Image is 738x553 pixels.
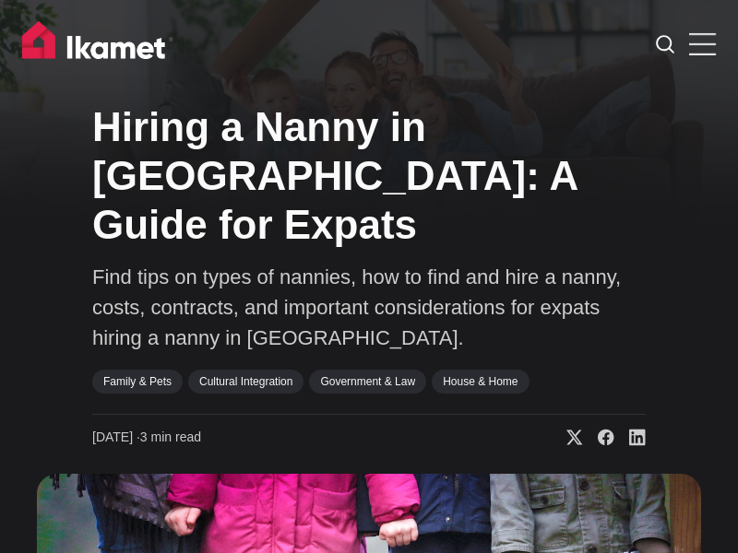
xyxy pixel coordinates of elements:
[583,429,614,447] a: Share on Facebook
[92,429,140,444] span: [DATE] ∙
[614,429,646,447] a: Share on Linkedin
[309,370,426,394] a: Government & Law
[92,370,183,394] a: Family & Pets
[552,429,583,447] a: Share on X
[92,429,201,447] time: 3 min read
[92,262,646,353] p: Find tips on types of nannies, how to find and hire a nanny, costs, contracts, and important cons...
[188,370,304,394] a: Cultural Integration
[432,370,529,394] a: House & Home
[22,21,173,67] img: Ikamet home
[92,103,646,249] h1: Hiring a Nanny in [GEOGRAPHIC_DATA]: A Guide for Expats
